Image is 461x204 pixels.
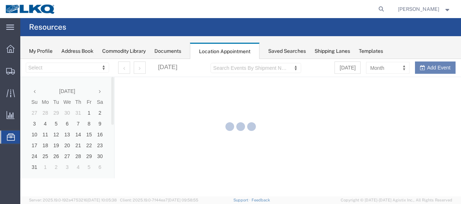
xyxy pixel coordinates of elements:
button: [PERSON_NAME] [398,5,451,13]
span: Copyright © [DATE]-[DATE] Agistix Inc., All Rights Reserved [341,197,452,203]
span: [DATE] 09:58:55 [168,198,198,202]
span: Client: 2025.19.0-7f44ea7 [120,198,198,202]
div: Commodity Library [102,47,146,55]
div: Templates [359,47,383,55]
h4: Resources [29,18,66,36]
div: Documents [154,47,181,55]
img: logo [5,4,56,14]
div: Address Book [61,47,94,55]
div: My Profile [29,47,53,55]
a: Support [233,198,252,202]
div: Shipping Lanes [315,47,350,55]
a: Feedback [252,198,270,202]
span: Server: 2025.19.0-192a4753216 [29,198,117,202]
span: Robert Benette [398,5,439,13]
div: Saved Searches [268,47,306,55]
span: [DATE] 10:05:38 [87,198,117,202]
div: Location Appointment [190,43,259,59]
